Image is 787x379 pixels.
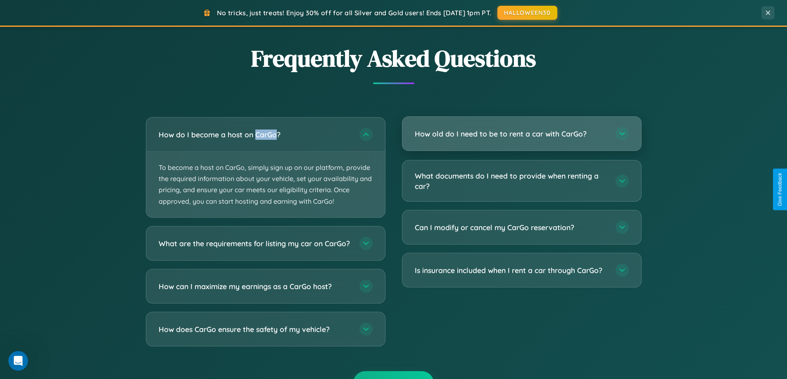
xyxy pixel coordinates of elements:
[146,42,642,74] h2: Frequently Asked Questions
[159,129,351,140] h3: How do I become a host on CarGo?
[146,152,385,217] p: To become a host on CarGo, simply sign up on our platform, provide the required information about...
[8,351,28,371] iframe: Intercom live chat
[159,238,351,248] h3: What are the requirements for listing my car on CarGo?
[777,173,783,206] div: Give Feedback
[415,222,607,233] h3: Can I modify or cancel my CarGo reservation?
[415,129,607,139] h3: How old do I need to be to rent a car with CarGo?
[159,324,351,334] h3: How does CarGo ensure the safety of my vehicle?
[415,265,607,275] h3: Is insurance included when I rent a car through CarGo?
[415,171,607,191] h3: What documents do I need to provide when renting a car?
[159,281,351,291] h3: How can I maximize my earnings as a CarGo host?
[497,6,557,20] button: HALLOWEEN30
[217,9,491,17] span: No tricks, just treats! Enjoy 30% off for all Silver and Gold users! Ends [DATE] 1pm PT.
